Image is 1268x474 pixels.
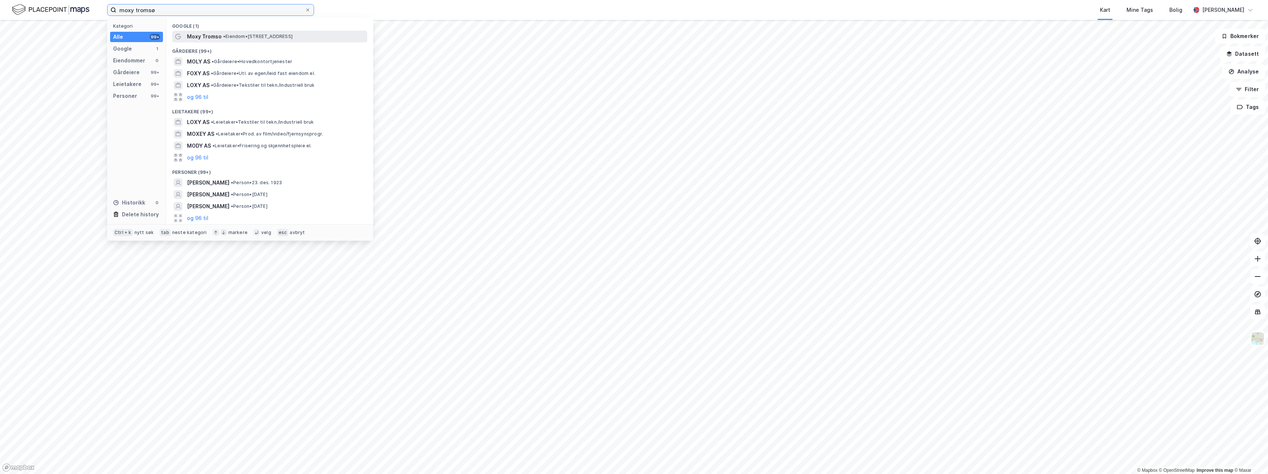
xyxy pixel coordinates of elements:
[231,203,267,209] span: Person • [DATE]
[187,32,222,41] span: Moxy Tromso
[113,32,123,41] div: Alle
[166,17,373,31] div: Google (1)
[150,34,160,40] div: 99+
[1197,468,1233,473] a: Improve this map
[166,42,373,56] div: Gårdeiere (99+)
[166,103,373,116] div: Leietakere (99+)
[290,230,305,236] div: avbryt
[1126,6,1153,14] div: Mine Tags
[211,119,213,125] span: •
[1230,82,1265,97] button: Filter
[211,82,314,88] span: Gårdeiere • Tekstiler til tekn./industriell bruk
[1137,468,1158,473] a: Mapbox
[231,203,233,209] span: •
[113,56,145,65] div: Eiendommer
[228,230,248,236] div: markere
[216,131,218,137] span: •
[1202,6,1244,14] div: [PERSON_NAME]
[187,69,209,78] span: FOXY AS
[116,4,305,16] input: Søk på adresse, matrikkel, gårdeiere, leietakere eller personer
[1222,64,1265,79] button: Analyse
[187,118,209,127] span: LOXY AS
[261,230,271,236] div: velg
[1231,100,1265,114] button: Tags
[223,34,293,39] span: Eiendom • [STREET_ADDRESS]
[1159,468,1195,473] a: OpenStreetMap
[2,463,35,472] a: Mapbox homepage
[154,200,160,206] div: 0
[187,141,211,150] span: MODY AS
[172,230,207,236] div: neste kategori
[154,58,160,63] div: 0
[211,82,213,88] span: •
[212,59,292,65] span: Gårdeiere • Hovedkontortjenester
[212,59,214,64] span: •
[1231,439,1268,474] iframe: Chat Widget
[1251,332,1265,346] img: Z
[134,230,154,236] div: nytt søk
[212,143,215,148] span: •
[113,198,145,207] div: Historikk
[12,3,89,16] img: logo.f888ab2527a4732fd821a326f86c7f29.svg
[154,46,160,52] div: 1
[122,210,159,219] div: Delete history
[187,178,229,187] span: [PERSON_NAME]
[231,192,267,197] span: Person • [DATE]
[231,180,233,185] span: •
[160,229,171,236] div: tab
[216,131,323,137] span: Leietaker • Prod. av film/video/fjernsynsprogr.
[150,69,160,75] div: 99+
[150,93,160,99] div: 99+
[212,143,312,149] span: Leietaker • Frisering og skjønnhetspleie el.
[1231,439,1268,474] div: Kontrollprogram for chat
[113,68,140,77] div: Gårdeiere
[187,130,214,138] span: MOXEY AS
[187,81,209,90] span: LOXY AS
[113,44,132,53] div: Google
[1215,29,1265,44] button: Bokmerker
[231,180,282,186] span: Person • 23. des. 1923
[1169,6,1182,14] div: Bolig
[1100,6,1110,14] div: Kart
[113,229,133,236] div: Ctrl + k
[187,93,208,102] button: og 96 til
[211,119,314,125] span: Leietaker • Tekstiler til tekn./industriell bruk
[223,34,225,39] span: •
[277,229,289,236] div: esc
[150,81,160,87] div: 99+
[211,71,213,76] span: •
[187,190,229,199] span: [PERSON_NAME]
[113,80,142,89] div: Leietakere
[231,192,233,197] span: •
[113,92,137,100] div: Personer
[187,202,229,211] span: [PERSON_NAME]
[187,57,210,66] span: MOLY AS
[187,214,208,223] button: og 96 til
[187,153,208,162] button: og 96 til
[166,164,373,177] div: Personer (99+)
[211,71,315,76] span: Gårdeiere • Utl. av egen/leid fast eiendom el.
[113,23,163,29] div: Kategori
[1220,47,1265,61] button: Datasett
